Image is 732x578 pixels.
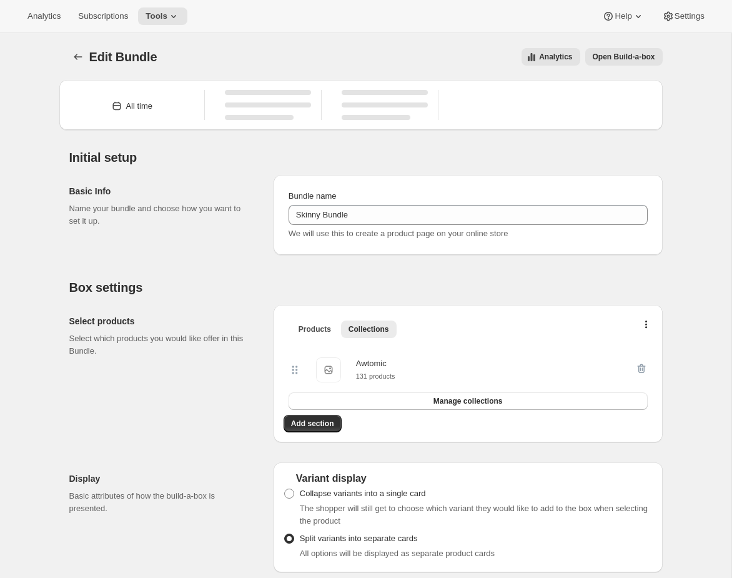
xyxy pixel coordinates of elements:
[289,191,337,201] span: Bundle name
[69,315,254,327] h2: Select products
[284,415,342,432] button: Add section
[356,357,395,370] div: Awtomic
[89,50,157,64] span: Edit Bundle
[539,52,572,62] span: Analytics
[291,419,334,429] span: Add section
[300,534,418,543] span: Split variants into separate cards
[284,472,653,485] div: Variant display
[69,280,663,295] h2: Box settings
[615,11,631,21] span: Help
[655,7,712,25] button: Settings
[69,48,87,66] button: Bundles
[27,11,61,21] span: Analytics
[522,48,580,66] button: View all analytics related to this specific bundles, within certain timeframes
[20,7,68,25] button: Analytics
[69,332,254,357] p: Select which products you would like offer in this Bundle.
[138,7,187,25] button: Tools
[69,150,663,165] h2: Initial setup
[289,205,648,225] input: ie. Smoothie box
[299,324,331,334] span: Products
[126,100,152,112] div: All time
[675,11,705,21] span: Settings
[300,504,648,526] span: The shopper will still get to choose which variant they would like to add to the box when selecti...
[71,7,136,25] button: Subscriptions
[585,48,663,66] button: View links to open the build-a-box on the online store
[69,472,254,485] h2: Display
[593,52,655,62] span: Open Build-a-box
[69,185,254,197] h2: Basic Info
[595,7,651,25] button: Help
[69,490,254,515] p: Basic attributes of how the build-a-box is presented.
[289,229,508,238] span: We will use this to create a product page on your online store
[69,202,254,227] p: Name your bundle and choose how you want to set it up.
[78,11,128,21] span: Subscriptions
[300,549,495,558] span: All options will be displayed as separate product cards
[433,396,503,406] span: Manage collections
[146,11,167,21] span: Tools
[356,372,395,380] small: 131 products
[300,489,426,498] span: Collapse variants into a single card
[349,324,389,334] span: Collections
[289,392,648,410] button: Manage collections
